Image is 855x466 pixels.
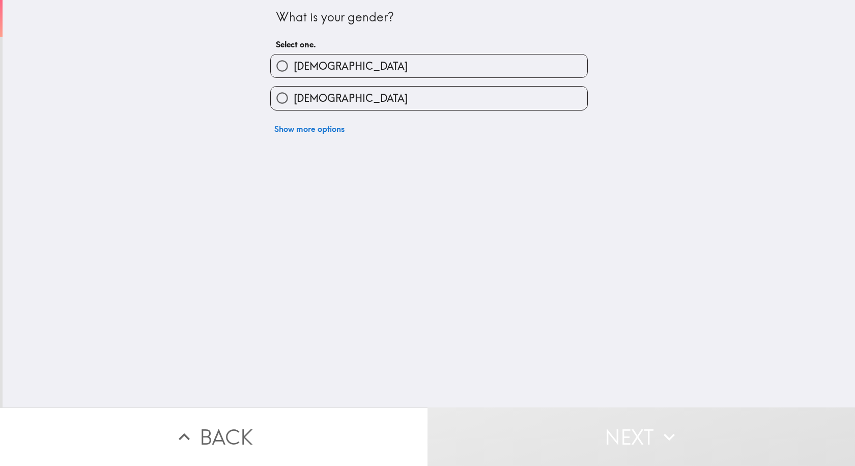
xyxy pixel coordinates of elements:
[271,54,587,77] button: [DEMOGRAPHIC_DATA]
[271,87,587,109] button: [DEMOGRAPHIC_DATA]
[294,59,408,73] span: [DEMOGRAPHIC_DATA]
[294,91,408,105] span: [DEMOGRAPHIC_DATA]
[270,119,349,139] button: Show more options
[427,407,855,466] button: Next
[276,39,582,50] h6: Select one.
[276,9,582,26] div: What is your gender?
